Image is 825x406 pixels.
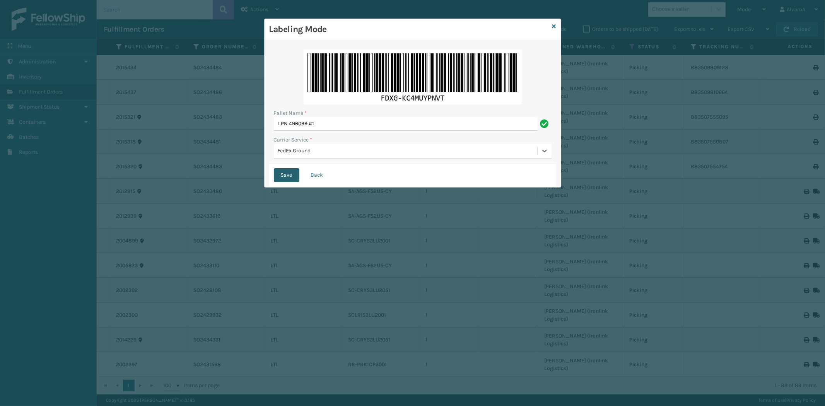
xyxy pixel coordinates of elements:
[274,168,299,182] button: Save
[274,109,307,117] label: Pallet Name
[278,147,538,155] div: FedEx Ground
[304,49,522,104] img: ZTCp7gAAAAZJREFUAwDYpPlMMedY6wAAAABJRU5ErkJggg==
[274,136,313,144] label: Carrier Service
[269,24,549,35] h3: Labeling Mode
[304,168,330,182] button: Back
